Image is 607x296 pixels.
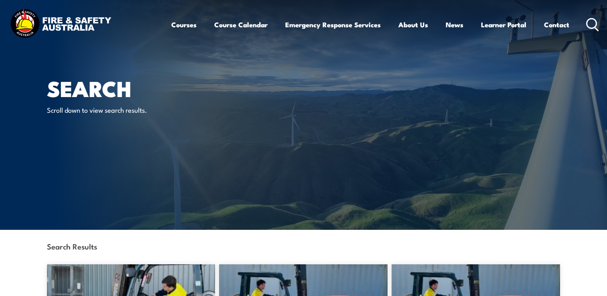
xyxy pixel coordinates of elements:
[47,241,97,251] strong: Search Results
[398,14,428,35] a: About Us
[544,14,569,35] a: Contact
[47,105,193,114] p: Scroll down to view search results.
[481,14,526,35] a: Learner Portal
[47,79,245,97] h1: Search
[285,14,381,35] a: Emergency Response Services
[446,14,463,35] a: News
[214,14,268,35] a: Course Calendar
[171,14,197,35] a: Courses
